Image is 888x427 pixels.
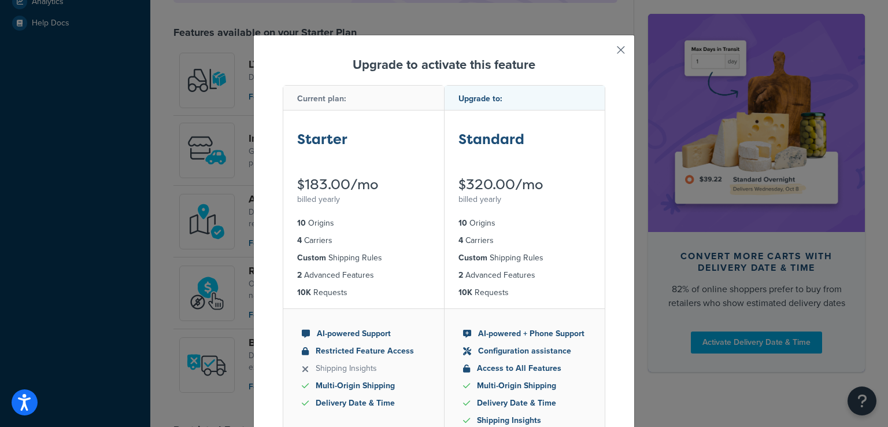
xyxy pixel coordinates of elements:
[463,397,587,410] li: Delivery Date & Time
[302,397,425,410] li: Delivery Date & Time
[297,234,302,246] strong: 4
[458,234,463,246] strong: 4
[297,269,302,281] strong: 2
[297,217,306,229] strong: 10
[297,286,430,299] li: Requests
[458,192,591,208] div: billed yearly
[297,269,430,282] li: Advanced Features
[297,217,430,230] li: Origins
[297,252,430,264] li: Shipping Rules
[458,178,591,192] div: $320.00/mo
[458,252,591,264] li: Shipping Rules
[353,55,535,74] strong: Upgrade to activate this feature
[297,130,347,149] strong: Starter
[458,234,591,247] li: Carriers
[302,380,425,392] li: Multi-Origin Shipping
[458,286,591,299] li: Requests
[302,327,425,340] li: AI-powered Support
[458,269,463,281] strong: 2
[458,252,487,264] strong: Custom
[458,217,591,230] li: Origins
[297,178,430,192] div: $183.00/mo
[458,269,591,282] li: Advanced Features
[458,217,467,229] strong: 10
[463,414,587,427] li: Shipping Insights
[463,380,587,392] li: Multi-Origin Shipping
[297,192,430,208] div: billed yearly
[297,234,430,247] li: Carriers
[458,130,524,149] strong: Standard
[302,362,425,375] li: Shipping Insights
[463,362,587,375] li: Access to All Features
[445,86,605,111] div: Upgrade to:
[458,286,472,299] strong: 10K
[297,252,326,264] strong: Custom
[463,345,587,358] li: Configuration assistance
[463,327,587,340] li: AI-powered + Phone Support
[302,345,425,358] li: Restricted Feature Access
[297,286,311,299] strong: 10K
[283,86,444,111] div: Current plan:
